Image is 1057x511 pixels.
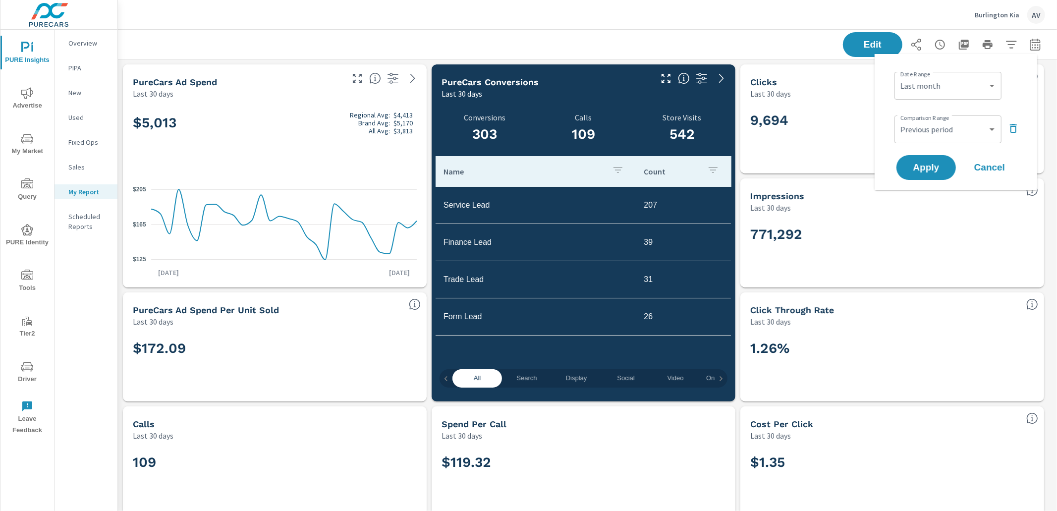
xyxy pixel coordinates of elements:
h2: 109 [133,454,417,471]
p: Burlington Kia [975,10,1019,19]
button: Make Fullscreen [658,70,674,86]
p: New [68,88,110,98]
p: Conversions [442,113,528,122]
p: Count [644,167,699,176]
span: Cancel [970,163,1009,172]
span: Driver [3,361,51,385]
h5: Cost Per Click [750,419,813,429]
span: Average cost of each click. The calculation for this metric is: "Spend/Clicks". For example, if y... [1026,412,1038,424]
p: Sales [68,162,110,172]
h5: PureCars Conversions [442,77,539,87]
p: Last 30 days [133,88,173,100]
p: [DATE] [382,268,417,278]
p: Fixed Ops [68,137,110,147]
p: Last 30 days [133,430,173,442]
span: Display [557,373,595,384]
h2: $5,013 [133,111,417,135]
button: Edit [843,32,902,57]
h2: $119.32 [442,454,725,471]
a: See more details in report [405,70,421,86]
p: Last 30 days [750,316,791,328]
span: Edit [853,40,892,49]
span: Apply [906,163,946,172]
td: Form Lead [436,304,636,329]
div: Overview [55,36,117,51]
p: $4,413 [393,111,413,119]
p: Last 30 days [750,88,791,100]
p: $5,170 [393,119,413,127]
h3: 303 [442,126,528,143]
p: Last 30 days [750,202,791,214]
h2: 771,292 [750,226,1034,243]
span: Leave Feedback [3,400,51,436]
span: My Market [3,133,51,157]
td: Trade Lead [436,267,636,292]
td: Service Lead [436,193,636,218]
h5: Spend Per Call [442,419,506,429]
div: Sales [55,160,117,174]
div: New [55,85,117,100]
span: PURE Identity [3,224,51,248]
h2: 9,694 [750,112,1034,129]
p: $3,813 [393,127,413,135]
span: Advertise [3,87,51,112]
div: AV [1027,6,1045,24]
button: Make Fullscreen [349,70,365,86]
button: Apply [896,155,956,180]
span: PURE Insights [3,42,51,66]
h2: $172.09 [133,340,417,357]
div: PIPA [55,60,117,75]
td: Finance Lead [436,230,636,255]
span: Onsite Offers [706,373,744,384]
p: Last 30 days [442,88,482,100]
p: My Report [68,187,110,197]
h5: PureCars Ad Spend [133,77,217,87]
button: Share Report [906,35,926,55]
div: nav menu [0,30,54,440]
button: Select Date Range [1025,35,1045,55]
p: Last 30 days [442,430,482,442]
td: 31 [636,267,731,292]
td: 207 [636,193,731,218]
p: [DATE] [151,268,186,278]
span: Total cost of media for all PureCars channels for the selected dealership group over the selected... [369,72,381,84]
h5: PureCars Ad Spend Per Unit Sold [133,305,279,315]
span: Query [3,178,51,203]
h5: Calls [133,419,155,429]
text: $205 [133,186,146,193]
p: Used [68,113,110,122]
span: Understand conversion over the selected time range. [678,72,690,84]
h3: 542 [633,126,731,143]
div: My Report [55,184,117,199]
div: Used [55,110,117,125]
button: Cancel [960,155,1019,180]
span: Tools [3,270,51,294]
p: All Avg: [369,127,390,135]
p: Overview [68,38,110,48]
p: PIPA [68,63,110,73]
span: Tier2 [3,315,51,340]
span: The number of times an ad was shown on your behalf. [Source: This data is provided by the adverti... [1026,184,1038,196]
div: Scheduled Reports [55,209,117,234]
p: Store Visits [633,113,731,122]
h2: $1.35 [750,454,1034,471]
h5: Clicks [750,77,777,87]
p: Scheduled Reports [68,212,110,231]
span: Percentage of users who viewed your campaigns who clicked through to your website. For example, i... [1026,298,1038,310]
p: Regional Avg: [350,111,390,119]
h5: Impressions [750,191,804,201]
text: $125 [133,256,146,263]
text: $165 [133,221,146,227]
span: Search [508,373,546,384]
p: Brand Avg: [358,119,390,127]
span: All [458,373,496,384]
h5: Click Through Rate [750,305,834,315]
p: Name [444,167,604,176]
h3: 109 [540,126,627,143]
p: Calls [540,113,627,122]
h2: 1.26% [750,340,1034,357]
p: Last 30 days [750,430,791,442]
p: Last 30 days [133,316,173,328]
span: Social [607,373,645,384]
div: Fixed Ops [55,135,117,150]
